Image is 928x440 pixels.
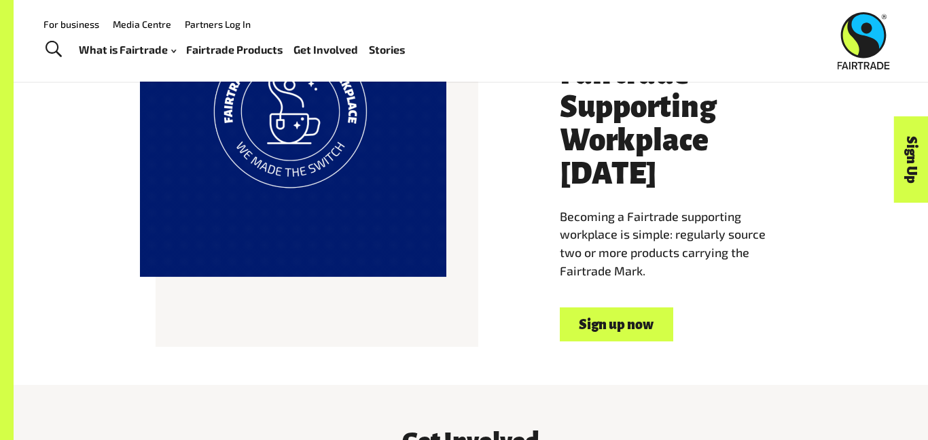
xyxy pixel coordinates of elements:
[369,40,405,60] a: Stories
[43,18,99,30] a: For business
[293,40,358,60] a: Get Involved
[560,307,673,342] a: Sign up now
[37,33,70,67] a: Toggle Search
[838,12,890,69] img: Fairtrade Australia New Zealand logo
[186,40,283,60] a: Fairtrade Products
[185,18,251,30] a: Partners Log In
[79,40,176,60] a: What is Fairtrade
[560,207,802,280] p: Becoming a Fairtrade supporting workplace is simple: regularly source two or more products carryi...
[113,18,171,30] a: Media Centre
[560,24,802,190] h3: Become a Fairtrade Supporting Workplace [DATE]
